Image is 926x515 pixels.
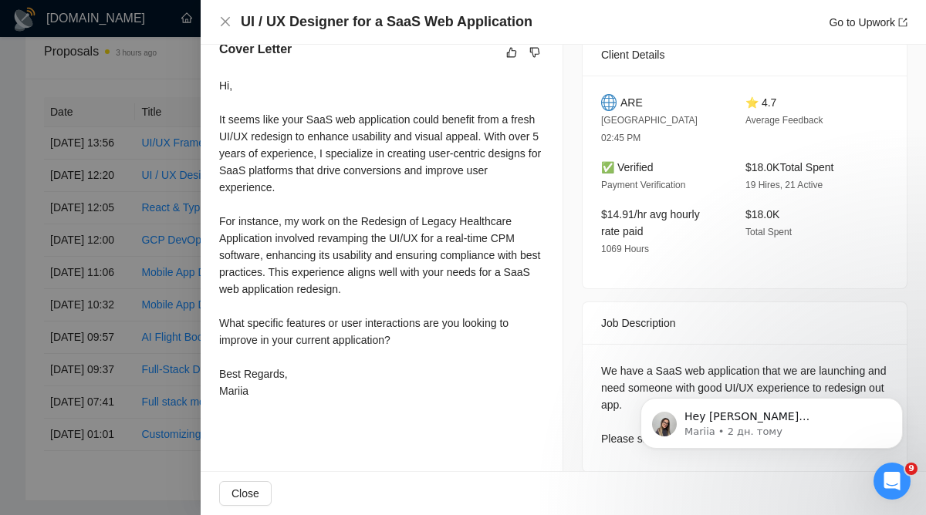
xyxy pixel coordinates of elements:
[506,46,517,59] span: like
[231,485,259,502] span: Close
[617,365,926,473] iframe: Intercom notifications повідомлення
[874,463,911,500] iframe: Intercom live chat
[745,161,833,173] span: $18.0K Total Spent
[745,96,776,109] span: ⭐ 4.7
[219,77,544,399] div: Hi, It seems like your SaaS web application could benefit from a fresh UI/UX redesign to enhance ...
[219,15,231,29] button: Close
[620,94,643,111] span: ARE
[219,481,272,506] button: Close
[745,208,779,220] span: $18.0K
[601,208,700,237] span: $14.91/hr avg hourly rate paid
[601,94,617,111] img: 🌐
[241,12,532,32] h4: UI / UX Designer for a SaaS Web Application
[829,16,907,29] a: Go to Upworkexport
[601,180,685,190] span: Payment Verification
[898,18,907,27] span: export
[526,43,544,62] button: dislike
[601,34,888,76] div: Client Details
[905,463,918,475] span: 9
[219,15,231,28] span: close
[502,43,521,62] button: like
[601,161,654,173] span: ✅ Verified
[601,302,888,344] div: Job Description
[529,46,540,59] span: dislike
[601,362,888,447] div: We have a SaaS web application that we are launching and need someone with good UI/UX experience ...
[601,244,649,254] span: 1069 Hours
[219,40,292,59] h5: Cover Letter
[745,227,792,237] span: Total Spent
[745,180,823,190] span: 19 Hires, 21 Active
[601,115,698,143] span: [GEOGRAPHIC_DATA] 02:45 PM
[745,115,823,126] span: Average Feedback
